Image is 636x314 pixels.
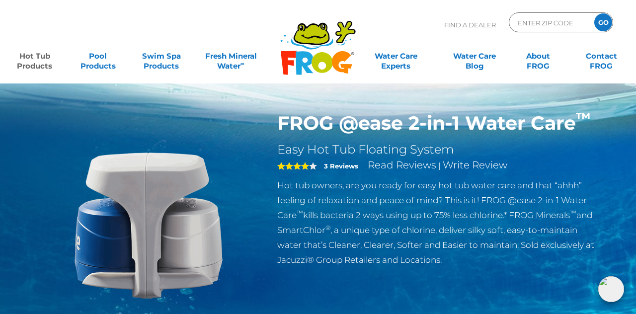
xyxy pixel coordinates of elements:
[450,46,499,66] a: Water CareBlog
[277,178,602,267] p: Hot tub owners, are you ready for easy hot tub water care and that “ahhh” feeling of relaxation a...
[240,60,244,67] sup: ∞
[277,112,602,135] h1: FROG @ease 2-in-1 Water Care
[368,159,436,171] a: Read Reviews
[598,276,624,302] img: openIcon
[576,109,591,126] sup: ™
[570,209,576,217] sup: ™
[277,142,602,157] h2: Easy Hot Tub Floating System
[517,15,584,30] input: Zip Code Form
[444,12,496,37] p: Find A Dealer
[577,46,626,66] a: ContactFROG
[137,46,186,66] a: Swim SpaProducts
[356,46,436,66] a: Water CareExperts
[200,46,262,66] a: Fresh MineralWater∞
[277,162,309,170] span: 4
[443,159,507,171] a: Write Review
[594,13,612,31] input: GO
[297,209,303,217] sup: ™
[325,224,330,232] sup: ®
[324,162,358,170] strong: 3 Reviews
[74,46,123,66] a: PoolProducts
[10,46,59,66] a: Hot TubProducts
[513,46,562,66] a: AboutFROG
[438,161,441,170] span: |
